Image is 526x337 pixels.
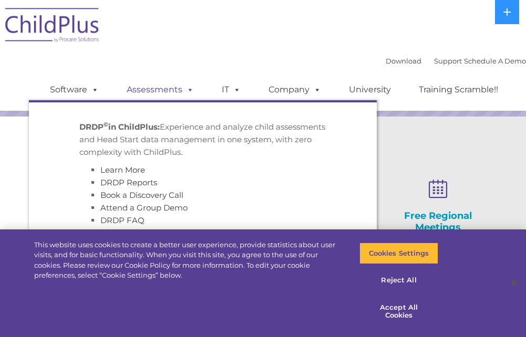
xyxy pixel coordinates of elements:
[39,79,109,100] a: Software
[258,79,332,100] a: Company
[100,215,145,225] a: DRDP FAQ
[100,165,145,175] a: Learn More
[79,122,160,132] strong: DRDP in ChildPlus:
[100,190,183,200] a: Book a Discovery Call
[434,57,462,65] a: Support
[386,57,526,65] font: |
[34,240,344,281] div: This website uses cookies to create a better user experience, provide statistics about user visit...
[386,57,421,65] a: Download
[79,121,326,159] p: Experience and analyze child assessments and Head Start data management in one system, with zero ...
[338,79,401,100] a: University
[100,203,188,213] a: Attend a Group Demo
[408,79,509,100] a: Training Scramble!!
[116,79,204,100] a: Assessments
[464,57,526,65] a: Schedule A Demo
[503,271,526,294] button: Close
[359,297,438,327] button: Accept All Cookies
[359,269,438,291] button: Reject All
[104,121,108,128] sup: ©
[100,177,157,187] a: DRDP Reports
[211,79,251,100] a: IT
[403,210,473,233] h4: Free Regional Meetings
[359,243,438,265] button: Cookies Settings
